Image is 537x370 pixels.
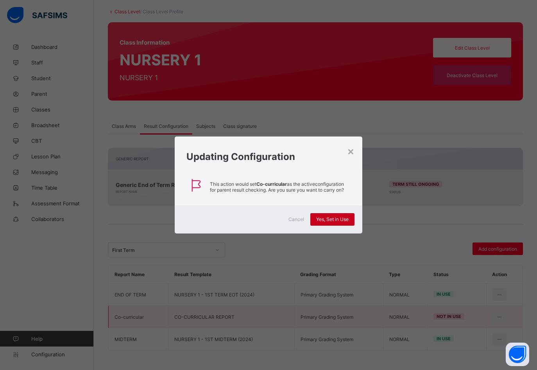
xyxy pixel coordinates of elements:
span: Yes, Set in Use [316,216,349,222]
button: Open asap [506,343,529,366]
p: This action would set as the active configuration for parent result checking. Are you sure you wa... [210,181,351,193]
span: Cancel [288,216,304,222]
div: × [347,144,354,158]
h1: Updating Configuration [186,151,351,162]
strong: Co-curricular [256,181,287,187]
